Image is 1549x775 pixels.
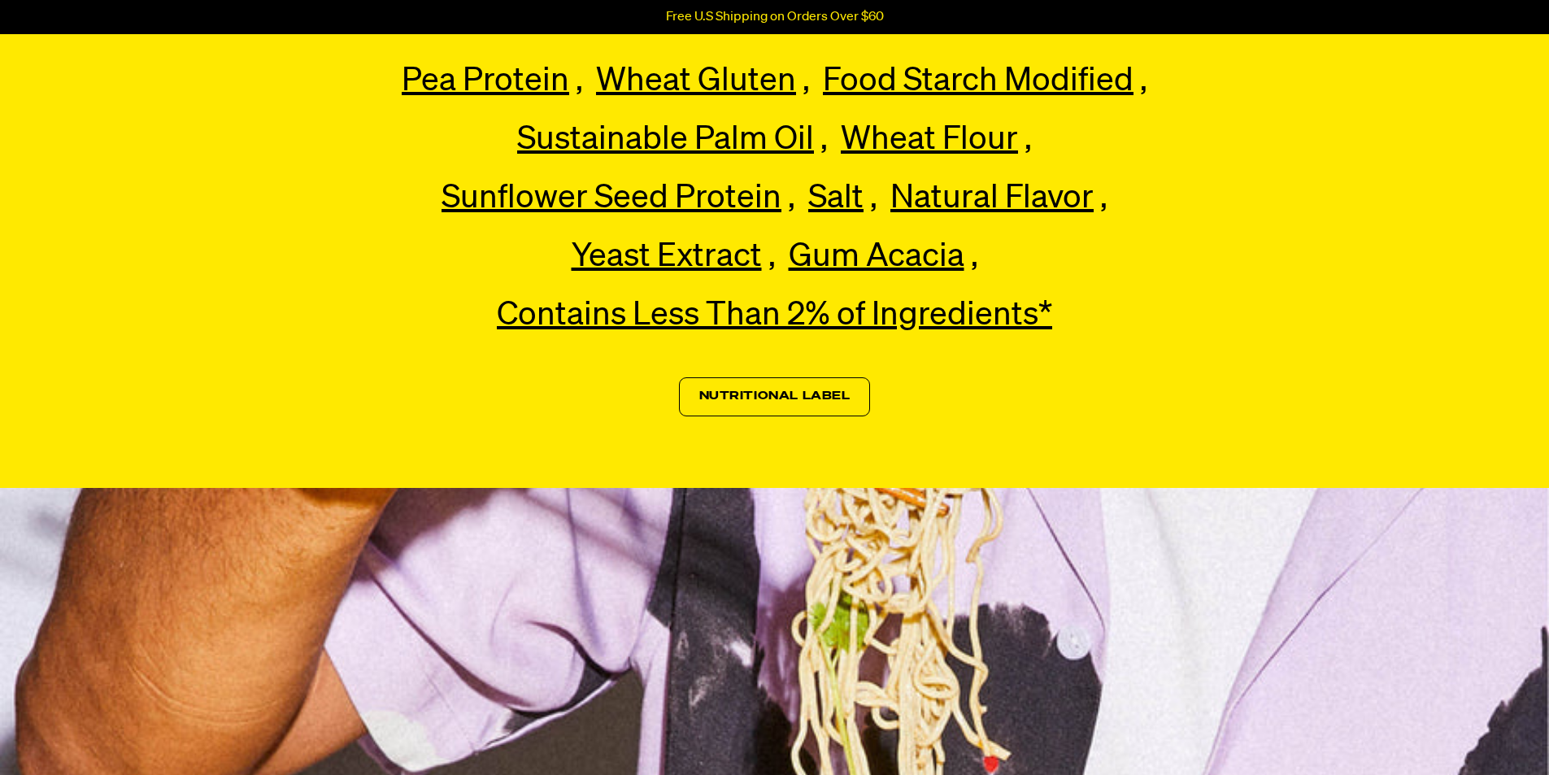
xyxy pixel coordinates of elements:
span: Sunflower Seed Protein [442,182,781,215]
span: Food Starch Modified [823,65,1133,98]
span: Contains Less Than 2% of Ingredients* [497,299,1052,332]
p: Free U.S Shipping on Orders Over $60 [666,10,884,24]
span: Yeast Extract [572,241,762,273]
span: Wheat Gluten [596,65,796,98]
span: Salt [808,182,864,215]
span: Sustainable Palm Oil [517,124,814,156]
span: Pea Protein [402,65,569,98]
span: Wheat Flour [841,124,1018,156]
a: Nutritional Label [679,377,871,416]
span: Gum Acacia [789,241,964,273]
span: Natural Flavor [890,182,1094,215]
